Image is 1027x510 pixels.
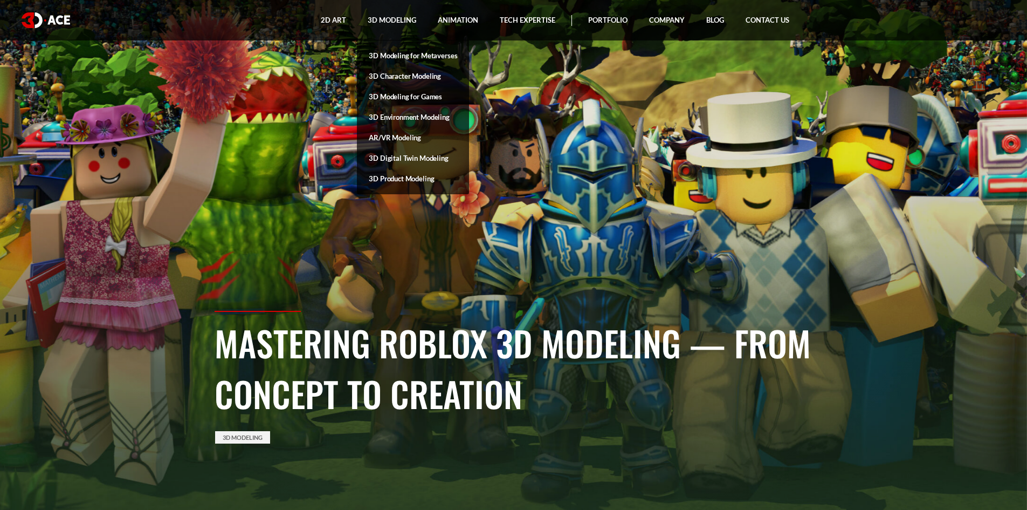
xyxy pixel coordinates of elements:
[357,45,469,66] a: 3D Modeling for Metaverses
[357,86,469,107] a: 3D Modeling for Games
[357,107,469,127] a: 3D Environment Modeling
[357,168,469,189] a: 3D Product Modeling
[215,431,270,444] a: 3D Modeling
[215,317,813,419] h1: Mastering Roblox 3D Modeling — From Concept to Creation
[357,66,469,86] a: 3D Character Modeling
[357,127,469,148] a: AR/VR Modeling
[22,12,70,28] img: logo white
[357,148,469,168] a: 3D Digital Twin Modeling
